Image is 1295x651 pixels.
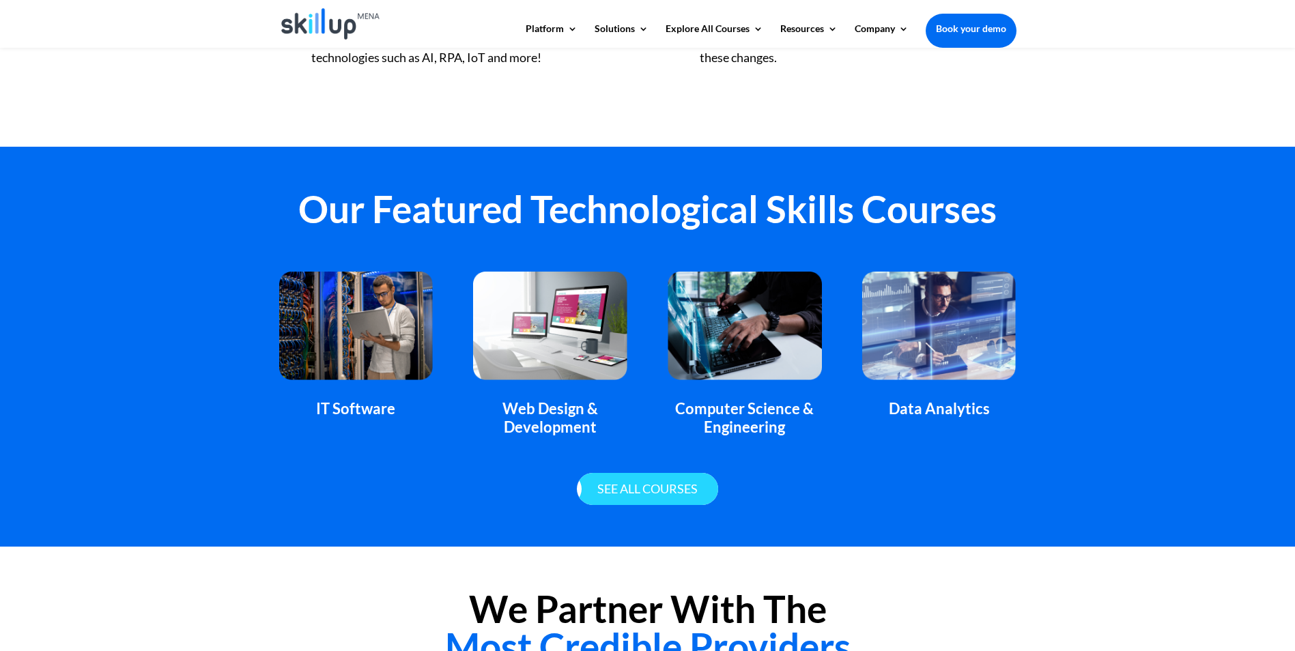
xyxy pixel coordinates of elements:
[862,400,1016,418] div: Data Analytics
[780,24,838,47] a: Resources
[595,24,649,47] a: Solutions
[668,272,821,379] img: featured_courses_technology_3
[279,190,1016,235] h2: Our Featured Technological Skills Courses
[281,8,380,40] img: Skillup Mena
[473,272,627,379] img: featured_courses_technology_2
[1068,504,1295,651] iframe: Chat Widget
[279,272,433,379] img: featured_courses_technology_1
[279,400,433,418] div: IT Software
[526,24,578,47] a: Platform
[855,24,909,47] a: Company
[862,272,1016,379] img: featured_courses_technology_4
[668,400,821,436] div: Computer Science & Engineering
[473,400,627,436] div: Web Design & Development
[666,24,763,47] a: Explore All Courses
[577,473,718,505] a: See all courses
[926,14,1016,44] a: Book your demo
